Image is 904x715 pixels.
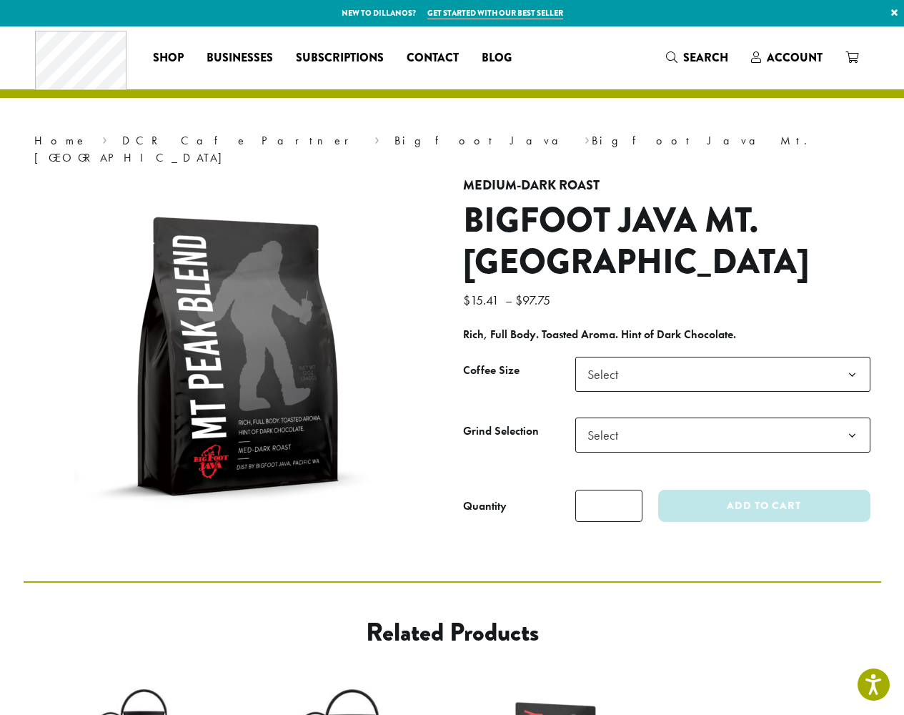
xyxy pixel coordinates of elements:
[575,418,870,453] span: Select
[153,49,184,67] span: Shop
[102,127,107,149] span: ›
[122,133,359,148] a: DCR Cafe Partner
[515,292,522,308] span: $
[515,292,554,308] bdi: 97.75
[34,133,87,148] a: Home
[463,421,575,442] label: Grind Selection
[582,360,632,388] span: Select
[207,49,273,67] span: Businesses
[463,327,736,342] b: Rich, Full Body. Toasted Aroma. Hint of Dark Chocolate.
[575,357,870,392] span: Select
[296,49,384,67] span: Subscriptions
[463,292,502,308] bdi: 15.41
[582,421,632,449] span: Select
[585,127,590,149] span: ›
[463,178,870,194] h4: Medium-Dark Roast
[575,490,642,522] input: Product quantity
[658,490,870,522] button: Add to cart
[463,200,870,282] h1: Bigfoot Java Mt. [GEOGRAPHIC_DATA]
[34,132,870,167] nav: Breadcrumb
[427,7,563,19] a: Get started with our best seller
[482,49,512,67] span: Blog
[139,617,766,648] h2: Related products
[463,360,575,381] label: Coffee Size
[463,498,507,515] div: Quantity
[655,46,740,69] a: Search
[463,292,470,308] span: $
[374,127,379,149] span: ›
[407,49,459,67] span: Contact
[394,133,570,148] a: Bigfoot Java
[505,292,512,308] span: –
[767,49,823,66] span: Account
[141,46,195,69] a: Shop
[683,49,728,66] span: Search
